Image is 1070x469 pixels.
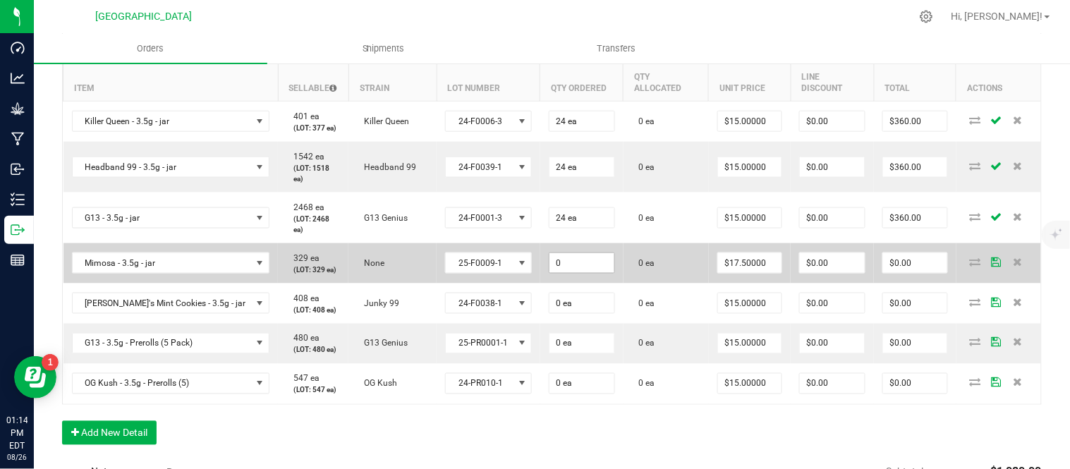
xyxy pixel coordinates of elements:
[446,374,513,394] span: 24-PR010-1
[1007,116,1028,124] span: Delete Order Detail
[446,293,513,313] span: 24-F0038-1
[278,63,348,101] th: Sellable
[72,207,270,229] span: NO DATA FOUND
[986,162,1007,170] span: Save Order Detail
[549,334,614,353] input: 0
[718,293,782,313] input: 0
[1007,378,1028,386] span: Delete Order Detail
[549,208,614,228] input: 0
[800,111,865,131] input: 0
[883,334,947,353] input: 0
[73,208,252,228] span: G13 - 3.5g - jar
[986,212,1007,221] span: Save Order Detail
[718,111,782,131] input: 0
[578,42,655,55] span: Transfers
[42,354,59,371] iframe: Resource center unread badge
[1007,162,1028,170] span: Delete Order Detail
[446,111,513,131] span: 24-F0006-3
[11,132,25,146] inline-svg: Manufacturing
[800,374,865,394] input: 0
[6,414,28,452] p: 01:14 PM EDT
[446,208,513,228] span: 24-F0001-3
[73,293,252,313] span: [PERSON_NAME]'s Mint Cookies - 3.5g - jar
[14,356,56,398] iframe: Resource center
[632,258,655,268] span: 0 ea
[883,253,947,273] input: 0
[632,298,655,308] span: 0 ea
[63,63,279,101] th: Item
[6,452,28,463] p: 08/26
[72,111,270,132] span: NO DATA FOUND
[883,374,947,394] input: 0
[286,305,340,315] p: (LOT: 408 ea)
[632,339,655,348] span: 0 ea
[632,162,655,172] span: 0 ea
[357,298,399,308] span: Junky 99
[73,334,252,353] span: G13 - 3.5g - Prerolls (5 Pack)
[286,111,320,121] span: 401 ea
[357,116,409,126] span: Killer Queen
[718,253,782,273] input: 0
[952,11,1043,22] span: Hi, [PERSON_NAME]!
[883,157,947,177] input: 0
[718,374,782,394] input: 0
[549,293,614,313] input: 0
[986,338,1007,346] span: Save Order Detail
[549,253,614,273] input: 0
[286,214,340,235] p: (LOT: 2468 ea)
[540,63,624,101] th: Qty Ordered
[357,379,397,389] span: OG Kush
[11,193,25,207] inline-svg: Inventory
[348,63,437,101] th: Strain
[286,202,324,212] span: 2468 ea
[11,102,25,116] inline-svg: Grow
[73,253,252,273] span: Mimosa - 3.5g - jar
[1007,212,1028,221] span: Delete Order Detail
[73,111,252,131] span: Killer Queen - 3.5g - jar
[883,111,947,131] input: 0
[549,374,614,394] input: 0
[72,157,270,178] span: NO DATA FOUND
[709,63,791,101] th: Unit Price
[286,385,340,396] p: (LOT: 547 ea)
[437,63,540,101] th: Lot Number
[883,293,947,313] input: 0
[286,334,320,343] span: 480 ea
[874,63,956,101] th: Total
[96,11,193,23] span: [GEOGRAPHIC_DATA]
[286,123,340,133] p: (LOT: 377 ea)
[446,157,513,177] span: 24-F0039-1
[357,339,408,348] span: G13 Genius
[800,253,865,273] input: 0
[357,162,416,172] span: Headband 99
[986,257,1007,266] span: Save Order Detail
[632,379,655,389] span: 0 ea
[500,34,734,63] a: Transfers
[718,157,782,177] input: 0
[800,293,865,313] input: 0
[446,334,513,353] span: 25-PR0001-1
[11,162,25,176] inline-svg: Inbound
[118,42,183,55] span: Orders
[286,345,340,355] p: (LOT: 480 ea)
[286,264,340,275] p: (LOT: 329 ea)
[446,253,513,273] span: 25-F0009-1
[632,213,655,223] span: 0 ea
[62,421,157,445] button: Add New Detail
[918,10,935,23] div: Manage settings
[624,63,709,101] th: Qty Allocated
[11,71,25,85] inline-svg: Analytics
[286,253,320,263] span: 329 ea
[286,152,324,162] span: 1542 ea
[986,378,1007,386] span: Save Order Detail
[344,42,424,55] span: Shipments
[267,34,501,63] a: Shipments
[956,63,1041,101] th: Actions
[718,334,782,353] input: 0
[11,223,25,237] inline-svg: Outbound
[986,298,1007,306] span: Save Order Detail
[286,163,340,184] p: (LOT: 1518 ea)
[1007,298,1028,306] span: Delete Order Detail
[286,293,320,303] span: 408 ea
